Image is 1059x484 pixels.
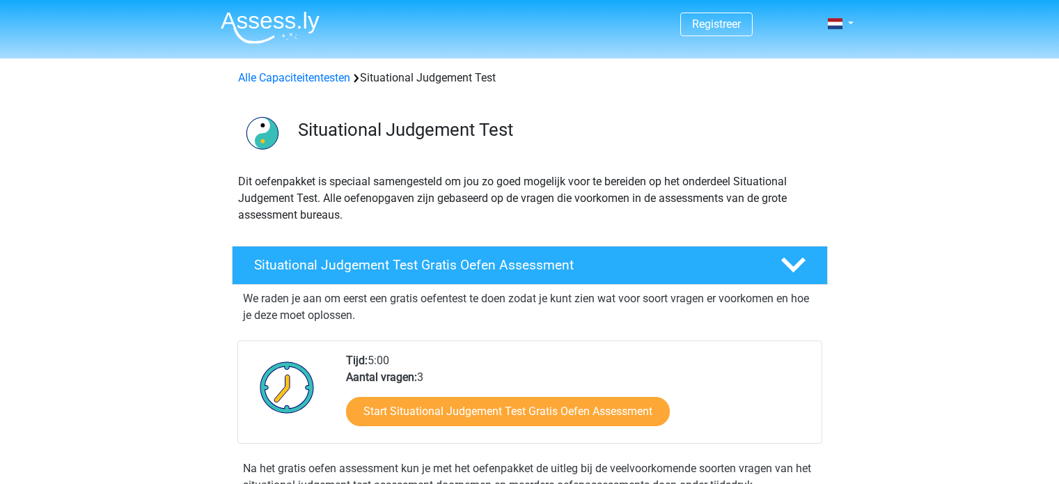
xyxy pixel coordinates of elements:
a: Alle Capaciteitentesten [238,71,350,84]
a: Registreer [692,17,741,31]
div: Situational Judgement Test [233,70,827,86]
h4: Situational Judgement Test Gratis Oefen Assessment [254,257,758,273]
b: Aantal vragen: [346,370,417,384]
img: Assessly [221,11,320,44]
img: Klok [252,352,322,422]
b: Tijd: [346,354,368,367]
p: Dit oefenpakket is speciaal samengesteld om jou zo goed mogelijk voor te bereiden op het onderdee... [238,173,822,224]
a: Situational Judgement Test Gratis Oefen Assessment [226,246,833,285]
img: situational judgement test [233,103,292,162]
div: 5:00 3 [336,352,821,443]
h3: Situational Judgement Test [298,119,817,141]
a: Start Situational Judgement Test Gratis Oefen Assessment [346,397,670,426]
p: We raden je aan om eerst een gratis oefentest te doen zodat je kunt zien wat voor soort vragen er... [243,290,817,324]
